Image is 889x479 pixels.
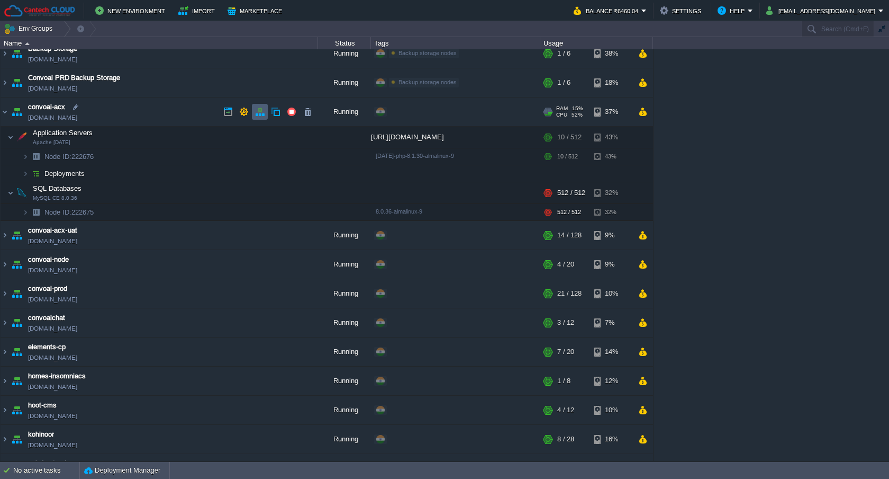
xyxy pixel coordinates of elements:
div: 8 / 28 [557,425,574,454]
a: convoai-prod [28,283,67,294]
span: Apache [DATE] [33,139,70,146]
div: 43% [594,148,629,165]
img: AMDAwAAAACH5BAEAAAAALAAAAAABAAEAAAICRAEAOw== [10,68,24,97]
button: Marketplace [228,4,285,17]
button: [EMAIL_ADDRESS][DOMAIN_NAME] [766,4,878,17]
div: 10 / 512 [557,148,578,165]
span: 8.0.36-almalinux-9 [376,208,422,215]
div: Running [318,250,371,279]
img: AMDAwAAAACH5BAEAAAAALAAAAAABAAEAAAICRAEAOw== [1,308,9,337]
div: 14 / 128 [557,221,582,250]
img: AMDAwAAAACH5BAEAAAAALAAAAAABAAEAAAICRAEAOw== [29,165,43,182]
div: Running [318,97,371,126]
div: 32% [594,182,629,203]
a: Convoai PRD Backup Storage [28,73,120,83]
a: convoai-acx [28,102,65,112]
img: AMDAwAAAACH5BAEAAAAALAAAAAABAAEAAAICRAEAOw== [10,97,24,126]
a: [DOMAIN_NAME] [28,265,77,276]
div: 38% [594,39,629,68]
span: MySQL CE 8.0.36 [33,195,77,201]
span: 222675 [43,208,95,217]
span: ooh-frontend [28,458,66,469]
a: [DOMAIN_NAME] [28,112,77,123]
span: kohinoor [28,429,54,440]
div: Tags [371,37,540,49]
img: AMDAwAAAACH5BAEAAAAALAAAAAABAAEAAAICRAEAOw== [29,148,43,165]
a: [DOMAIN_NAME] [28,236,77,246]
a: hoot-cms [28,400,57,411]
div: 9% [594,250,629,279]
a: elements-cp [28,342,66,352]
img: AMDAwAAAACH5BAEAAAAALAAAAAABAAEAAAICRAEAOw== [22,204,29,220]
button: Balance ₹6460.04 [574,4,641,17]
button: New Environment [95,4,168,17]
img: AMDAwAAAACH5BAEAAAAALAAAAAABAAEAAAICRAEAOw== [10,221,24,250]
span: [DOMAIN_NAME] [28,83,77,94]
a: [DOMAIN_NAME] [28,294,77,305]
img: AMDAwAAAACH5BAEAAAAALAAAAAABAAEAAAICRAEAOw== [1,97,9,126]
img: Cantech Cloud [4,4,76,17]
img: AMDAwAAAACH5BAEAAAAALAAAAAABAAEAAAICRAEAOw== [22,165,29,182]
a: [DOMAIN_NAME] [28,352,77,363]
span: CPU [556,112,567,118]
div: 4 / 12 [557,396,574,424]
div: Usage [541,37,652,49]
div: 512 / 512 [557,204,581,220]
div: No active tasks [13,462,79,479]
img: AMDAwAAAACH5BAEAAAAALAAAAAABAAEAAAICRAEAOw== [10,39,24,68]
img: AMDAwAAAACH5BAEAAAAALAAAAAABAAEAAAICRAEAOw== [10,279,24,308]
span: 15% [572,105,583,112]
button: Help [718,4,748,17]
a: convoai-acx-uat [28,225,77,236]
a: Application ServersApache [DATE] [32,129,94,137]
a: Node ID:222676 [43,152,95,161]
div: 10% [594,279,629,308]
div: Running [318,367,371,395]
img: AMDAwAAAACH5BAEAAAAALAAAAAABAAEAAAICRAEAOw== [1,68,9,97]
a: homes-insomniacs [28,371,86,382]
img: AMDAwAAAACH5BAEAAAAALAAAAAABAAEAAAICRAEAOw== [1,250,9,279]
div: Running [318,279,371,308]
div: 43% [594,127,629,148]
span: 52% [571,112,583,118]
div: Running [318,425,371,454]
span: [DOMAIN_NAME] [28,54,77,65]
div: Running [318,68,371,97]
div: 1 / 6 [557,39,570,68]
div: Name [1,37,317,49]
a: convoai-node [28,254,69,265]
a: Node ID:222675 [43,208,95,217]
span: Application Servers [32,128,94,137]
img: AMDAwAAAACH5BAEAAAAALAAAAAABAAEAAAICRAEAOw== [14,127,29,148]
a: [DOMAIN_NAME] [28,411,77,421]
div: Running [318,396,371,424]
img: AMDAwAAAACH5BAEAAAAALAAAAAABAAEAAAICRAEAOw== [10,338,24,366]
a: Deployments [43,169,86,178]
div: 18% [594,68,629,97]
div: 32% [594,204,629,220]
div: 21 / 128 [557,279,582,308]
div: 12% [594,367,629,395]
div: 7 / 20 [557,338,574,366]
div: 9% [594,221,629,250]
div: 37% [594,97,629,126]
div: Running [318,308,371,337]
button: Env Groups [4,21,56,36]
div: Running [318,221,371,250]
a: [DOMAIN_NAME] [28,440,77,450]
a: convoaichat [28,313,65,323]
span: 222676 [43,152,95,161]
img: AMDAwAAAACH5BAEAAAAALAAAAAABAAEAAAICRAEAOw== [10,367,24,395]
img: AMDAwAAAACH5BAEAAAAALAAAAAABAAEAAAICRAEAOw== [7,127,14,148]
span: Node ID: [44,208,71,216]
div: 1 / 6 [557,68,570,97]
div: 3 / 12 [557,308,574,337]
